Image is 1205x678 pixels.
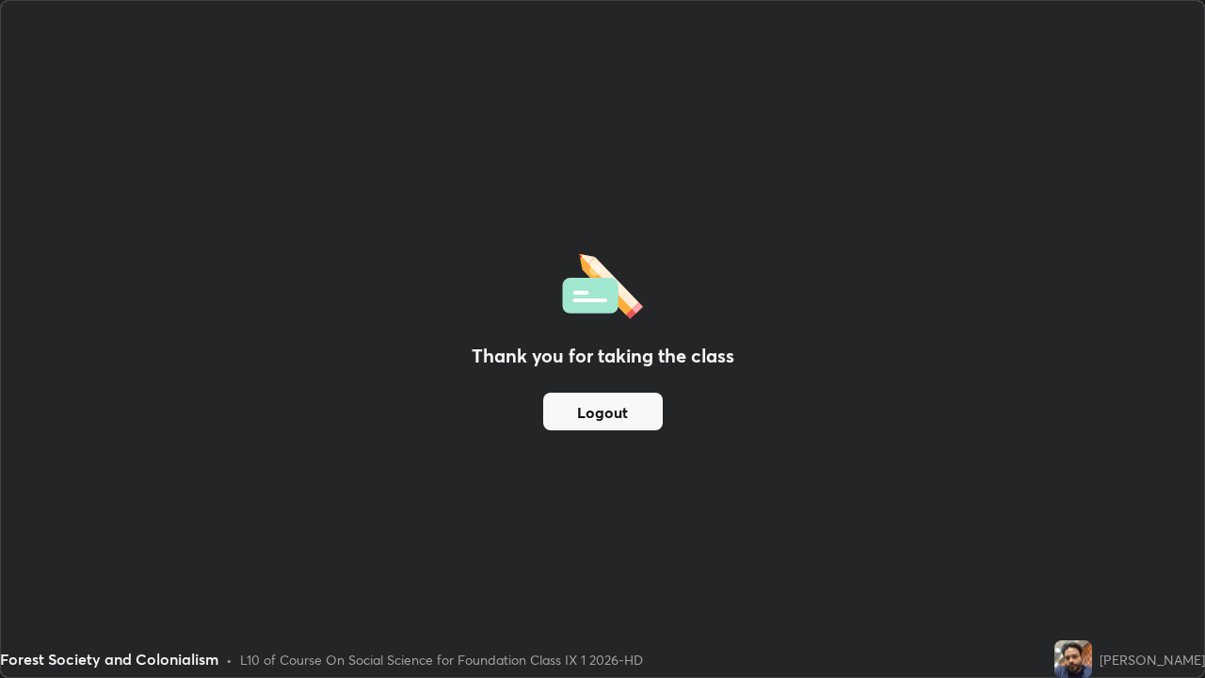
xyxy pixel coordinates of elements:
[240,650,643,670] div: L10 of Course On Social Science for Foundation Class IX 1 2026-HD
[226,650,233,670] div: •
[1054,640,1092,678] img: 69465bb0a14341c89828f5238919e982.jpg
[562,248,643,319] img: offlineFeedback.1438e8b3.svg
[472,342,734,370] h2: Thank you for taking the class
[543,393,663,430] button: Logout
[1100,650,1205,670] div: [PERSON_NAME]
